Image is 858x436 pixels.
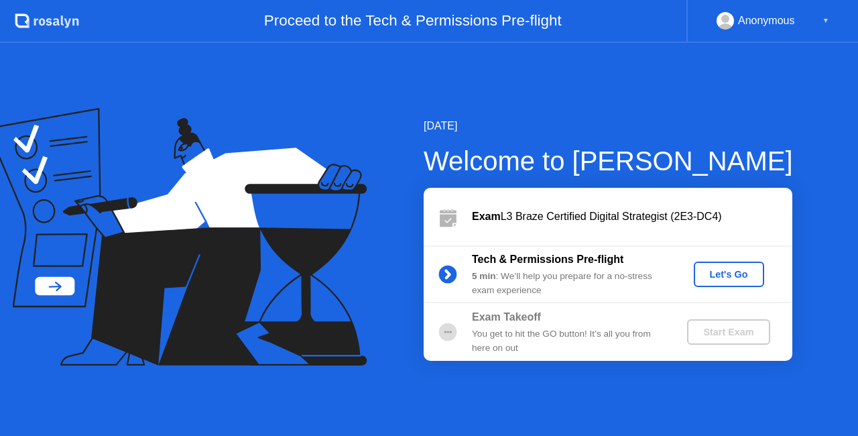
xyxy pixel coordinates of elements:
button: Start Exam [687,319,770,345]
div: Anonymous [738,12,795,30]
b: 5 min [472,271,496,281]
b: Exam [472,211,501,222]
div: : We’ll help you prepare for a no-stress exam experience [472,270,665,297]
div: L3 Braze Certified Digital Strategist (2E3-DC4) [472,209,792,225]
div: Start Exam [692,327,764,337]
div: Welcome to [PERSON_NAME] [424,141,793,181]
div: You get to hit the GO button! It’s all you from here on out [472,327,665,355]
div: ▼ [822,12,829,30]
div: Let's Go [699,269,759,280]
b: Tech & Permissions Pre-flight [472,254,623,265]
b: Exam Takeoff [472,311,541,323]
div: [DATE] [424,118,793,134]
button: Let's Go [694,262,764,287]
